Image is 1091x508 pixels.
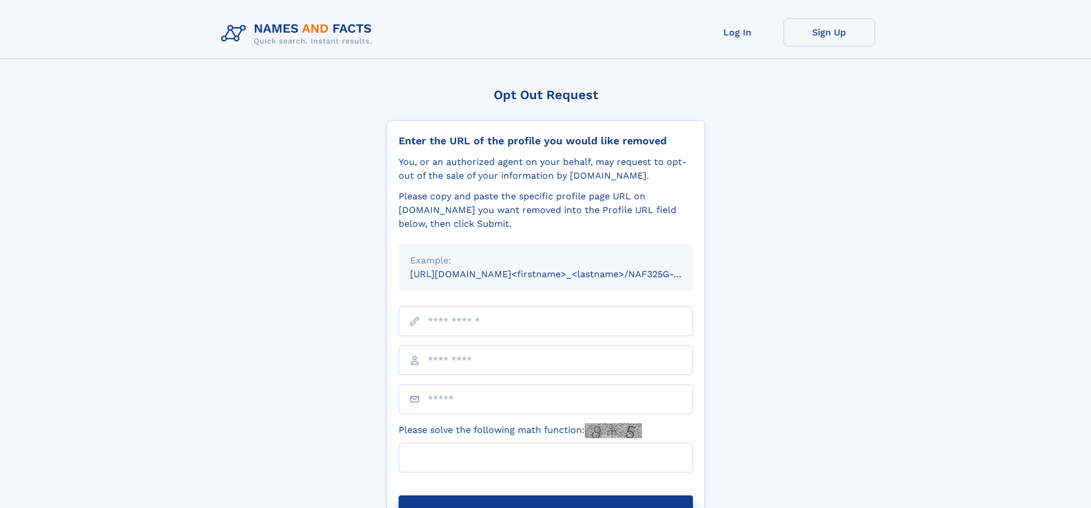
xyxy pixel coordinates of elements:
[410,254,682,267] div: Example:
[399,155,693,183] div: You, or an authorized agent on your behalf, may request to opt-out of the sale of your informatio...
[216,18,381,49] img: Logo Names and Facts
[399,190,693,231] div: Please copy and paste the specific profile page URL on [DOMAIN_NAME] you want removed into the Pr...
[692,18,783,46] a: Log In
[399,135,693,147] div: Enter the URL of the profile you would like removed
[410,269,715,279] small: [URL][DOMAIN_NAME]<firstname>_<lastname>/NAF325G-xxxxxxxx
[387,88,705,102] div: Opt Out Request
[783,18,875,46] a: Sign Up
[399,423,642,438] label: Please solve the following math function:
